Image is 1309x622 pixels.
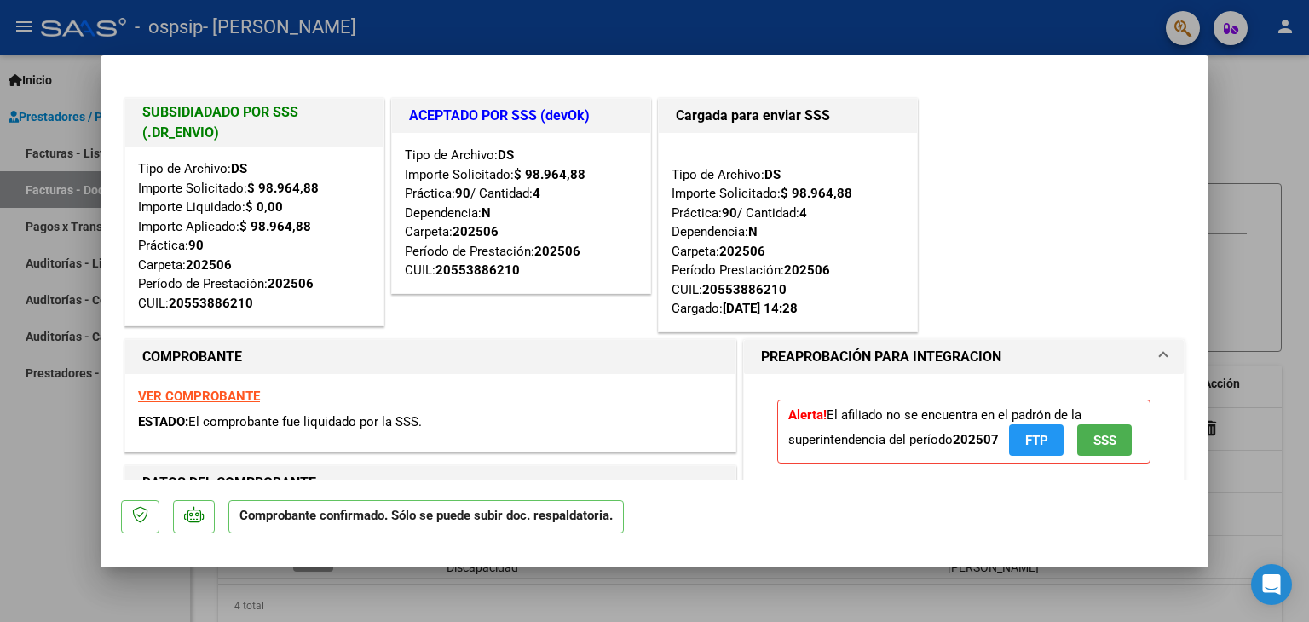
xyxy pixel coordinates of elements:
[138,389,260,404] a: VER COMPROBANTE
[788,407,827,423] strong: Alerta!
[247,181,319,196] strong: $ 98.964,88
[788,407,1132,447] span: El afiliado no se encuentra en el padrón de la superintendencia del período
[723,301,798,316] strong: [DATE] 14:28
[1025,433,1048,448] span: FTP
[228,500,624,533] p: Comprobante confirmado. Sólo se puede subir doc. respaldatoria.
[142,102,366,143] h1: SUBSIDIADADO POR SSS (.DR_ENVIO)
[142,348,242,365] strong: COMPROBANTE
[435,261,520,280] div: 20553886210
[744,340,1184,374] mat-expansion-panel-header: PREAPROBACIÓN PARA INTEGRACION
[953,432,999,447] strong: 202507
[138,159,371,313] div: Tipo de Archivo: Importe Solicitado: Importe Liquidado: Importe Aplicado: Práctica: Carpeta: Perí...
[231,161,247,176] strong: DS
[534,244,580,259] strong: 202506
[186,257,232,273] strong: 202506
[409,106,633,126] h1: ACEPTADO POR SSS (devOk)
[784,262,830,278] strong: 202506
[188,238,204,253] strong: 90
[781,186,852,201] strong: $ 98.964,88
[453,224,499,239] strong: 202506
[405,146,637,280] div: Tipo de Archivo: Importe Solicitado: Práctica: / Cantidad: Dependencia: Carpeta: Período de Prest...
[142,475,316,491] strong: DATOS DEL COMPROBANTE
[169,294,253,314] div: 20553886210
[719,244,765,259] strong: 202506
[533,186,540,201] strong: 4
[498,147,514,163] strong: DS
[268,276,314,291] strong: 202506
[702,280,787,300] div: 20553886210
[1009,424,1064,456] button: FTP
[188,414,422,429] span: El comprobante fue liquidado por la SSS.
[138,414,188,429] span: ESTADO:
[455,186,470,201] strong: 90
[245,199,283,215] strong: $ 0,00
[514,167,585,182] strong: $ 98.964,88
[672,146,904,319] div: Tipo de Archivo: Importe Solicitado: Práctica: / Cantidad: Dependencia: Carpeta: Período Prestaci...
[761,347,1001,367] h1: PREAPROBACIÓN PARA INTEGRACION
[799,205,807,221] strong: 4
[1077,424,1132,456] button: SSS
[676,106,900,126] h1: Cargada para enviar SSS
[482,205,491,221] strong: N
[722,205,737,221] strong: 90
[1093,433,1116,448] span: SSS
[239,219,311,234] strong: $ 98.964,88
[748,224,758,239] strong: N
[1251,564,1292,605] div: Open Intercom Messenger
[764,167,781,182] strong: DS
